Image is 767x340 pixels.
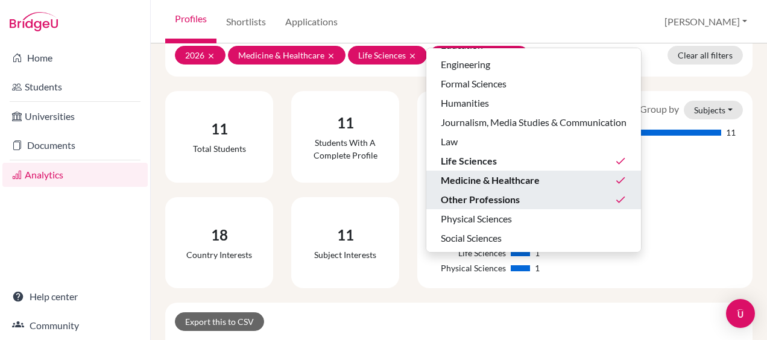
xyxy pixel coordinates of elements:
span: Medicine & Healthcare [441,173,540,187]
i: done [614,174,627,186]
div: 11 [193,118,246,140]
button: Subjects [684,101,743,119]
div: Country interests [186,248,252,261]
span: Other Professions [441,192,520,207]
div: Subject interests [314,248,376,261]
i: done [614,194,627,206]
a: Export this to CSV [175,312,264,331]
button: Engineering [426,55,641,74]
a: Home [2,46,148,70]
button: Life Sciencesclear [348,46,427,65]
a: Documents [2,133,148,157]
i: done [614,155,627,167]
div: Life Sciences [427,247,506,259]
button: Formal Sciences [426,74,641,93]
button: Medicine & Healthcareclear [228,46,346,65]
button: 2026clear [175,46,226,65]
i: clear [207,52,215,60]
button: Other Professionsclear [429,46,529,65]
div: Physical Sciences [427,262,506,274]
button: Humanities [426,93,641,113]
div: Total students [193,142,246,155]
img: Bridge-U [10,12,58,31]
div: 18 [186,224,252,246]
a: Clear all filters [668,46,743,65]
span: Law [441,134,458,149]
div: Subject area [426,48,642,253]
a: Students [2,75,148,99]
a: Community [2,313,148,338]
span: Engineering [441,57,490,72]
button: Physical Sciences [426,209,641,228]
i: clear [327,52,335,60]
button: Journalism, Media Studies & Communication [426,113,641,132]
a: Analytics [2,163,148,187]
span: Journalism, Media Studies & Communication [441,115,627,130]
div: 11 [301,112,390,134]
span: Social Sciences [441,231,502,245]
a: Universities [2,104,148,128]
div: Most interested [418,103,503,118]
div: Students with a complete profile [301,136,390,162]
div: 11 [314,224,376,246]
div: Group by [631,101,752,119]
button: [PERSON_NAME] [659,10,753,33]
a: Help center [2,285,148,309]
span: Humanities [441,96,489,110]
div: 1 [535,262,540,274]
span: Physical Sciences [441,212,512,226]
div: 1 [535,247,540,259]
button: Medicine & Healthcaredone [426,171,641,190]
button: Life Sciencesdone [426,151,641,171]
button: Law [426,132,641,151]
i: clear [408,52,417,60]
button: Other Professionsdone [426,190,641,209]
span: Life Sciences [441,154,497,168]
div: Open Intercom Messenger [726,299,755,328]
div: 11 [726,126,736,139]
span: Formal Sciences [441,77,507,91]
button: Social Sciences [426,228,641,248]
